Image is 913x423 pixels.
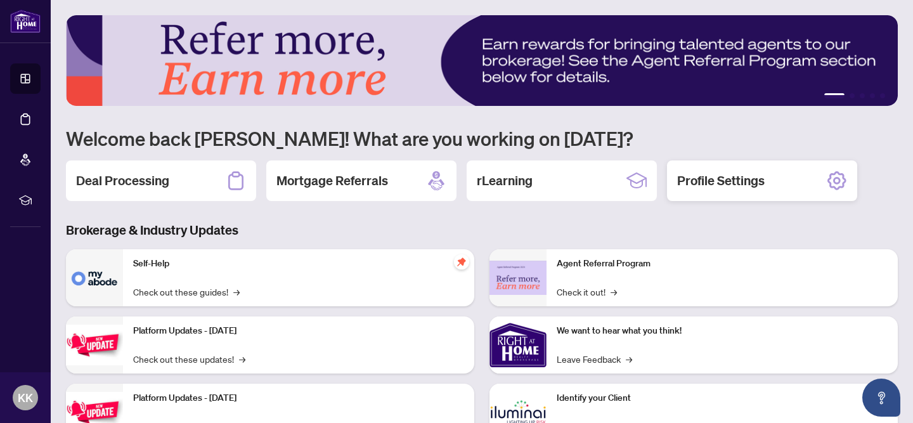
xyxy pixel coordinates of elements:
button: 4 [870,93,875,98]
h2: Deal Processing [76,172,169,190]
a: Leave Feedback→ [557,352,632,366]
p: We want to hear what you think! [557,324,888,338]
button: 2 [850,93,855,98]
a: Check it out!→ [557,285,617,299]
a: Check out these updates!→ [133,352,245,366]
h2: Mortgage Referrals [276,172,388,190]
img: Self-Help [66,249,123,306]
img: logo [10,10,41,33]
button: Open asap [862,379,900,417]
img: Platform Updates - July 21, 2025 [66,325,123,365]
span: → [233,285,240,299]
h1: Welcome back [PERSON_NAME]! What are you working on [DATE]? [66,126,898,150]
button: 5 [880,93,885,98]
p: Agent Referral Program [557,257,888,271]
button: 3 [860,93,865,98]
img: We want to hear what you think! [489,316,547,374]
span: → [611,285,617,299]
p: Identify your Client [557,391,888,405]
span: pushpin [454,254,469,270]
p: Platform Updates - [DATE] [133,324,464,338]
span: KK [18,389,33,407]
button: 1 [824,93,845,98]
h2: rLearning [477,172,533,190]
span: → [239,352,245,366]
h3: Brokerage & Industry Updates [66,221,898,239]
p: Self-Help [133,257,464,271]
span: → [626,352,632,366]
p: Platform Updates - [DATE] [133,391,464,405]
img: Agent Referral Program [489,261,547,296]
img: Slide 0 [66,15,898,106]
h2: Profile Settings [677,172,765,190]
a: Check out these guides!→ [133,285,240,299]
